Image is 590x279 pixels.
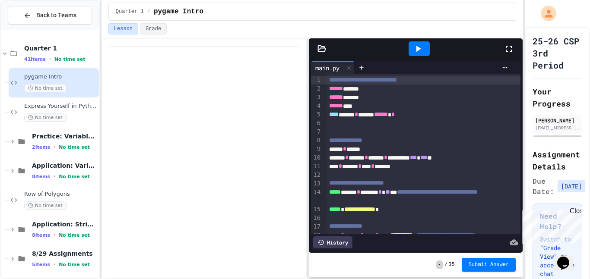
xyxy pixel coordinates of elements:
div: 2 [311,85,322,93]
button: Back to Teams [8,6,92,25]
span: No time set [54,56,86,62]
span: 2 items [32,144,50,150]
div: 5 [311,110,322,119]
div: 11 [311,162,322,171]
div: 4 [311,102,322,110]
span: No time set [24,113,67,122]
div: 15 [311,205,322,214]
div: History [313,236,352,248]
span: No time set [24,84,67,92]
h2: Assignment Details [533,148,582,172]
div: 9 [311,145,322,154]
div: 6 [311,119,322,128]
div: 14 [311,188,322,205]
span: No time set [59,174,90,179]
div: [PERSON_NAME] [535,116,580,124]
span: Quarter 1 [116,8,144,15]
span: 41 items [24,56,46,62]
span: No time set [59,262,90,267]
div: 13 [311,179,322,188]
div: My Account [532,3,558,23]
span: • [49,56,51,63]
span: Application: Variables/Print [32,162,97,169]
span: / [147,8,150,15]
div: main.py [311,61,355,74]
span: • [54,144,55,150]
span: No time set [59,232,90,238]
div: main.py [311,63,344,72]
span: [DATE] [558,180,585,192]
div: 12 [311,171,322,179]
span: No time set [24,201,67,210]
span: Back to Teams [36,11,76,20]
div: Chat with us now!Close [3,3,60,55]
div: [EMAIL_ADDRESS][DOMAIN_NAME] [535,125,580,131]
h1: 25-26 CSP 3rd Period [533,35,582,71]
iframe: chat widget [554,245,581,270]
span: • [54,173,55,180]
span: 8/29 Assignments [32,250,97,257]
span: No time set [59,144,90,150]
h2: Your Progress [533,85,582,110]
span: 8 items [32,232,50,238]
button: Submit Answer [462,258,516,272]
span: Row of Polygons [24,191,97,198]
div: 1 [311,76,322,85]
span: Quarter 1 [24,44,97,52]
span: • [54,232,55,238]
span: Practice: Variables/Print [32,132,97,140]
div: 16 [311,214,322,223]
button: Lesson [108,23,138,34]
span: Due Date: [533,176,554,197]
span: 5 items [32,262,50,267]
span: Express Yourself in Python! [24,103,97,110]
span: - [436,260,443,269]
span: Application: Strings, Inputs, Math [32,220,97,228]
div: 18 [311,231,322,248]
div: 8 [311,136,322,145]
button: Grade [140,23,167,34]
div: 7 [311,128,322,136]
div: 17 [311,223,322,231]
div: 3 [311,93,322,102]
span: Submit Answer [469,261,509,268]
div: 10 [311,154,322,162]
span: • [54,261,55,268]
span: / [444,261,447,268]
iframe: chat widget [518,207,581,244]
span: pygame Intro [24,73,97,81]
span: pygame Intro [154,6,203,17]
span: 35 [448,261,454,268]
span: 8 items [32,174,50,179]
